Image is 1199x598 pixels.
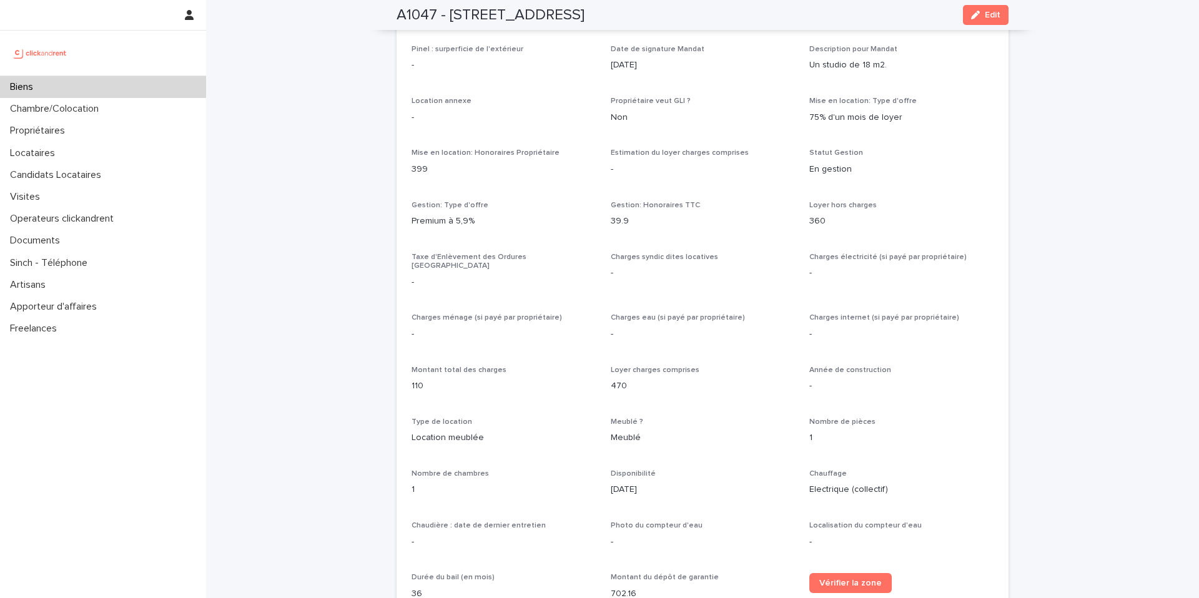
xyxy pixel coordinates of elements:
span: Statut Gestion [809,149,863,157]
span: Edit [985,11,1000,19]
span: Charges eau (si payé par propriétaire) [611,314,745,321]
p: En gestion [809,163,994,176]
p: Sinch - Téléphone [5,257,97,269]
span: Gestion: Honoraires TTC [611,202,700,209]
span: Charges syndic dites locatives [611,253,718,261]
img: UCB0brd3T0yccxBKYDjQ [10,41,71,66]
span: Taxe d'Enlèvement des Ordures [GEOGRAPHIC_DATA] [412,253,526,270]
p: - [809,380,994,393]
p: - [611,267,795,280]
p: - [611,328,795,341]
span: Chaudière : date de dernier entretien [412,522,546,529]
span: Type de location [412,418,472,426]
p: - [412,536,596,549]
span: Charges ménage (si payé par propriétaire) [412,314,562,321]
p: 110 [412,380,596,393]
p: Chambre/Colocation [5,103,109,115]
span: Location annexe [412,97,471,105]
p: 1 [809,431,994,444]
p: - [412,111,596,124]
p: Un studio de 18 m2. [809,59,994,72]
span: Gestion: Type d'offre [412,202,488,209]
span: Année de construction [809,366,891,374]
span: Charges électricité (si payé par propriétaire) [809,253,967,261]
span: Nombre de chambres [412,470,489,478]
p: Locataires [5,147,65,159]
p: - [412,59,596,72]
p: Propriétaires [5,125,75,137]
p: Location meublée [412,431,596,444]
span: Mise en location: Honoraires Propriétaire [412,149,560,157]
span: Montant du dépôt de garantie [611,574,719,581]
p: Artisans [5,279,56,291]
p: Documents [5,235,70,247]
p: 1 [412,483,596,496]
span: Estimation du loyer charges comprises [611,149,749,157]
span: Disponibilité [611,470,656,478]
span: Date de signature Mandat [611,46,704,53]
span: Pinel : surperficie de l'extérieur [412,46,523,53]
h2: A1047 - [STREET_ADDRESS] [397,6,585,24]
p: Visites [5,191,50,203]
span: Loyer charges comprises [611,366,699,374]
button: Edit [963,5,1009,25]
p: 399 [412,163,596,176]
span: Propriétaire veut GLI ? [611,97,691,105]
p: - [412,276,596,289]
p: Operateurs clickandrent [5,213,124,225]
span: Nombre de pièces [809,418,876,426]
p: 360 [809,215,994,228]
span: Durée du bail (en mois) [412,574,495,581]
p: Electrique (collectif) [809,483,994,496]
p: 470 [611,380,795,393]
p: - [611,536,795,549]
a: Vérifier la zone [809,573,892,593]
p: - [809,536,994,549]
p: 75% d'un mois de loyer [809,111,994,124]
p: [DATE] [611,59,795,72]
p: Meublé [611,431,795,444]
span: Loyer hors charges [809,202,877,209]
span: Charges internet (si payé par propriétaire) [809,314,959,321]
p: Candidats Locataires [5,169,111,181]
p: - [809,328,994,341]
p: - [611,163,795,176]
p: Non [611,111,795,124]
p: - [809,267,994,280]
p: Apporteur d'affaires [5,301,107,313]
p: Freelances [5,323,67,335]
span: Mise en location: Type d'offre [809,97,917,105]
p: Biens [5,81,43,93]
p: - [412,328,596,341]
span: Description pour Mandat [809,46,897,53]
span: Chauffage [809,470,847,478]
span: Localisation du compteur d'eau [809,522,922,529]
p: 39.9 [611,215,795,228]
p: [DATE] [611,483,795,496]
span: Vérifier la zone [819,579,882,587]
p: Premium à 5,9% [412,215,596,228]
span: Photo du compteur d'eau [611,522,703,529]
span: Montant total des charges [412,366,506,374]
span: Meublé ? [611,418,643,426]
